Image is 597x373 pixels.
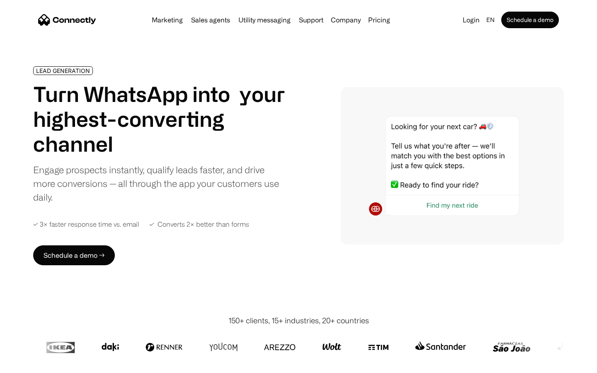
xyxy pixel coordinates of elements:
[33,245,115,265] a: Schedule a demo →
[8,358,50,370] aside: Language selected: English
[149,220,249,228] div: ✓ Converts 2× better than forms
[296,17,327,23] a: Support
[459,14,483,26] a: Login
[486,14,495,26] div: en
[501,12,559,28] a: Schedule a demo
[235,17,294,23] a: Utility messaging
[148,17,186,23] a: Marketing
[188,17,233,23] a: Sales agents
[33,163,285,204] div: Engage prospects instantly, qualify leads faster, and drive more conversions — all through the ap...
[36,68,90,74] div: LEAD GENERATION
[331,14,361,26] div: Company
[33,220,139,228] div: ✓ 3× faster response time vs. email
[228,315,369,326] div: 150+ clients, 15+ industries, 20+ countries
[17,358,50,370] ul: Language list
[33,82,285,156] h1: Turn WhatsApp into your highest-converting channel
[365,17,393,23] a: Pricing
